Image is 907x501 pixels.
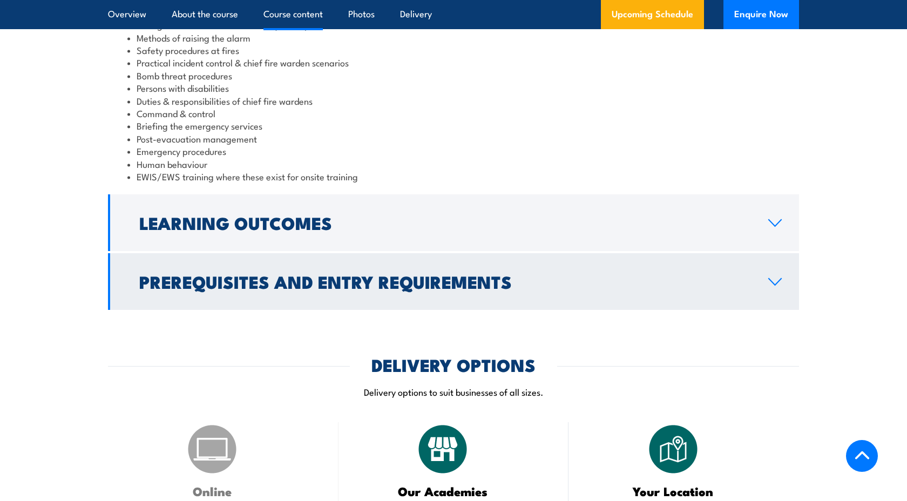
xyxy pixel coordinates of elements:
li: Safety procedures at fires [127,44,780,56]
li: Methods of raising the alarm [127,31,780,44]
a: Learning Outcomes [108,194,799,251]
li: Bomb threat procedures [127,69,780,82]
h3: Your Location [595,485,750,497]
li: Briefing the emergency services [127,119,780,132]
h3: Our Academies [365,485,520,497]
li: Human behaviour [127,158,780,170]
h2: DELIVERY OPTIONS [371,357,536,372]
li: Command & control [127,107,780,119]
a: Prerequisites and Entry Requirements [108,253,799,310]
h2: Learning Outcomes [139,215,751,230]
li: Duties & responsibilities of chief fire wardens [127,94,780,107]
li: EWIS/EWS training where these exist for onsite training [127,170,780,182]
h3: Online [135,485,290,497]
li: Practical incident control & chief fire warden scenarios [127,56,780,69]
li: Emergency procedures [127,145,780,157]
li: Persons with disabilities [127,82,780,94]
h2: Prerequisites and Entry Requirements [139,274,751,289]
p: Delivery options to suit businesses of all sizes. [108,385,799,398]
li: Post-evacuation management [127,132,780,145]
